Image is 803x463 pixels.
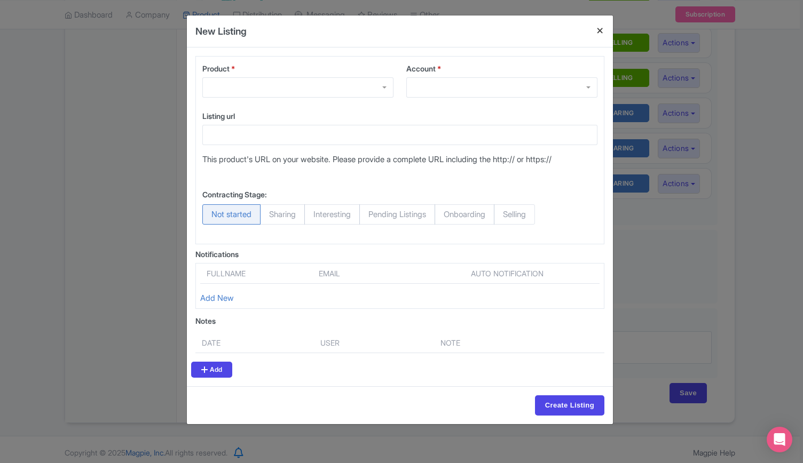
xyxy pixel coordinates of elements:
[494,204,535,225] span: Selling
[434,333,556,353] th: Note
[200,268,312,284] th: Fullname
[406,64,436,73] span: Account
[202,154,597,166] p: This product's URL on your website. Please provide a complete URL including the http:// or https://
[260,204,305,225] span: Sharing
[195,24,247,38] h4: New Listing
[202,189,267,200] label: Contracting Stage:
[414,268,600,284] th: Auto notification
[195,315,604,326] div: Notes
[304,204,360,225] span: Interesting
[312,268,387,284] th: Email
[535,395,604,416] input: Create Listing
[200,293,234,303] a: Add New
[195,249,604,260] div: Notifications
[202,111,235,121] span: Listing url
[314,333,434,353] th: User
[202,64,230,73] span: Product
[359,204,435,225] span: Pending Listings
[191,362,232,378] a: Add
[767,427,792,452] div: Open Intercom Messenger
[587,15,613,46] button: Close
[195,333,314,353] th: Date
[202,204,261,225] span: Not started
[435,204,494,225] span: Onboarding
